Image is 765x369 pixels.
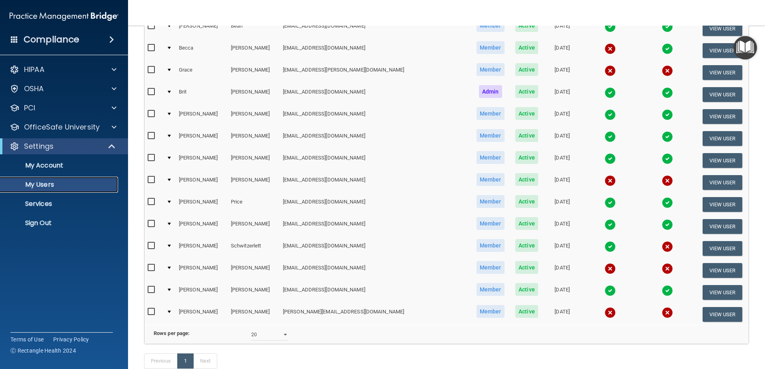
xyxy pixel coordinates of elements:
[5,181,114,189] p: My Users
[515,195,538,208] span: Active
[662,65,673,76] img: cross.ca9f0e7f.svg
[10,8,118,24] img: PMB logo
[24,122,100,132] p: OfficeSafe University
[605,109,616,120] img: tick.e7d51cea.svg
[24,34,79,45] h4: Compliance
[703,197,742,212] button: View User
[703,21,742,36] button: View User
[543,193,581,215] td: [DATE]
[477,173,505,186] span: Member
[703,131,742,146] button: View User
[10,142,116,151] a: Settings
[477,151,505,164] span: Member
[280,259,471,281] td: [EMAIL_ADDRESS][DOMAIN_NAME]
[154,330,190,336] b: Rows per page:
[605,43,616,54] img: cross.ca9f0e7f.svg
[543,172,581,193] td: [DATE]
[477,107,505,120] span: Member
[10,65,116,74] a: HIPAA
[662,241,673,252] img: cross.ca9f0e7f.svg
[515,239,538,252] span: Active
[543,281,581,303] td: [DATE]
[228,106,280,128] td: [PERSON_NAME]
[177,353,194,369] a: 1
[479,85,502,98] span: Admin
[176,193,228,215] td: [PERSON_NAME]
[176,150,228,172] td: [PERSON_NAME]
[280,150,471,172] td: [EMAIL_ADDRESS][DOMAIN_NAME]
[605,87,616,98] img: tick.e7d51cea.svg
[228,281,280,303] td: [PERSON_NAME]
[176,237,228,259] td: [PERSON_NAME]
[477,283,505,296] span: Member
[10,103,116,113] a: PCI
[228,84,280,106] td: [PERSON_NAME]
[5,219,114,227] p: Sign Out
[280,106,471,128] td: [EMAIL_ADDRESS][DOMAIN_NAME]
[193,353,217,369] a: Next
[543,303,581,325] td: [DATE]
[176,215,228,237] td: [PERSON_NAME]
[515,85,538,98] span: Active
[477,63,505,76] span: Member
[543,150,581,172] td: [DATE]
[543,128,581,150] td: [DATE]
[605,65,616,76] img: cross.ca9f0e7f.svg
[543,259,581,281] td: [DATE]
[703,307,742,322] button: View User
[280,172,471,193] td: [EMAIL_ADDRESS][DOMAIN_NAME]
[280,281,471,303] td: [EMAIL_ADDRESS][DOMAIN_NAME]
[605,175,616,186] img: cross.ca9f0e7f.svg
[228,303,280,325] td: [PERSON_NAME]
[280,237,471,259] td: [EMAIL_ADDRESS][DOMAIN_NAME]
[176,106,228,128] td: [PERSON_NAME]
[662,263,673,274] img: cross.ca9f0e7f.svg
[176,172,228,193] td: [PERSON_NAME]
[703,219,742,234] button: View User
[24,65,44,74] p: HIPAA
[703,87,742,102] button: View User
[477,41,505,54] span: Member
[280,40,471,62] td: [EMAIL_ADDRESS][DOMAIN_NAME]
[477,195,505,208] span: Member
[662,307,673,318] img: cross.ca9f0e7f.svg
[662,43,673,54] img: tick.e7d51cea.svg
[477,239,505,252] span: Member
[627,312,755,344] iframe: Drift Widget Chat Controller
[176,303,228,325] td: [PERSON_NAME]
[280,62,471,84] td: [EMAIL_ADDRESS][PERSON_NAME][DOMAIN_NAME]
[477,129,505,142] span: Member
[515,261,538,274] span: Active
[10,347,76,355] span: Ⓒ Rectangle Health 2024
[605,263,616,274] img: cross.ca9f0e7f.svg
[176,62,228,84] td: Grace
[703,153,742,168] button: View User
[703,263,742,278] button: View User
[228,172,280,193] td: [PERSON_NAME]
[605,241,616,252] img: tick.e7d51cea.svg
[662,153,673,164] img: tick.e7d51cea.svg
[280,18,471,40] td: [EMAIL_ADDRESS][DOMAIN_NAME]
[228,128,280,150] td: [PERSON_NAME]
[733,36,757,60] button: Open Resource Center
[543,18,581,40] td: [DATE]
[10,84,116,94] a: OSHA
[228,18,280,40] td: Bean
[605,307,616,318] img: cross.ca9f0e7f.svg
[477,261,505,274] span: Member
[703,43,742,58] button: View User
[703,109,742,124] button: View User
[605,153,616,164] img: tick.e7d51cea.svg
[515,129,538,142] span: Active
[228,259,280,281] td: [PERSON_NAME]
[543,106,581,128] td: [DATE]
[53,335,89,343] a: Privacy Policy
[5,200,114,208] p: Services
[543,84,581,106] td: [DATE]
[543,215,581,237] td: [DATE]
[515,107,538,120] span: Active
[605,285,616,296] img: tick.e7d51cea.svg
[280,84,471,106] td: [EMAIL_ADDRESS][DOMAIN_NAME]
[515,305,538,318] span: Active
[176,18,228,40] td: [PERSON_NAME]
